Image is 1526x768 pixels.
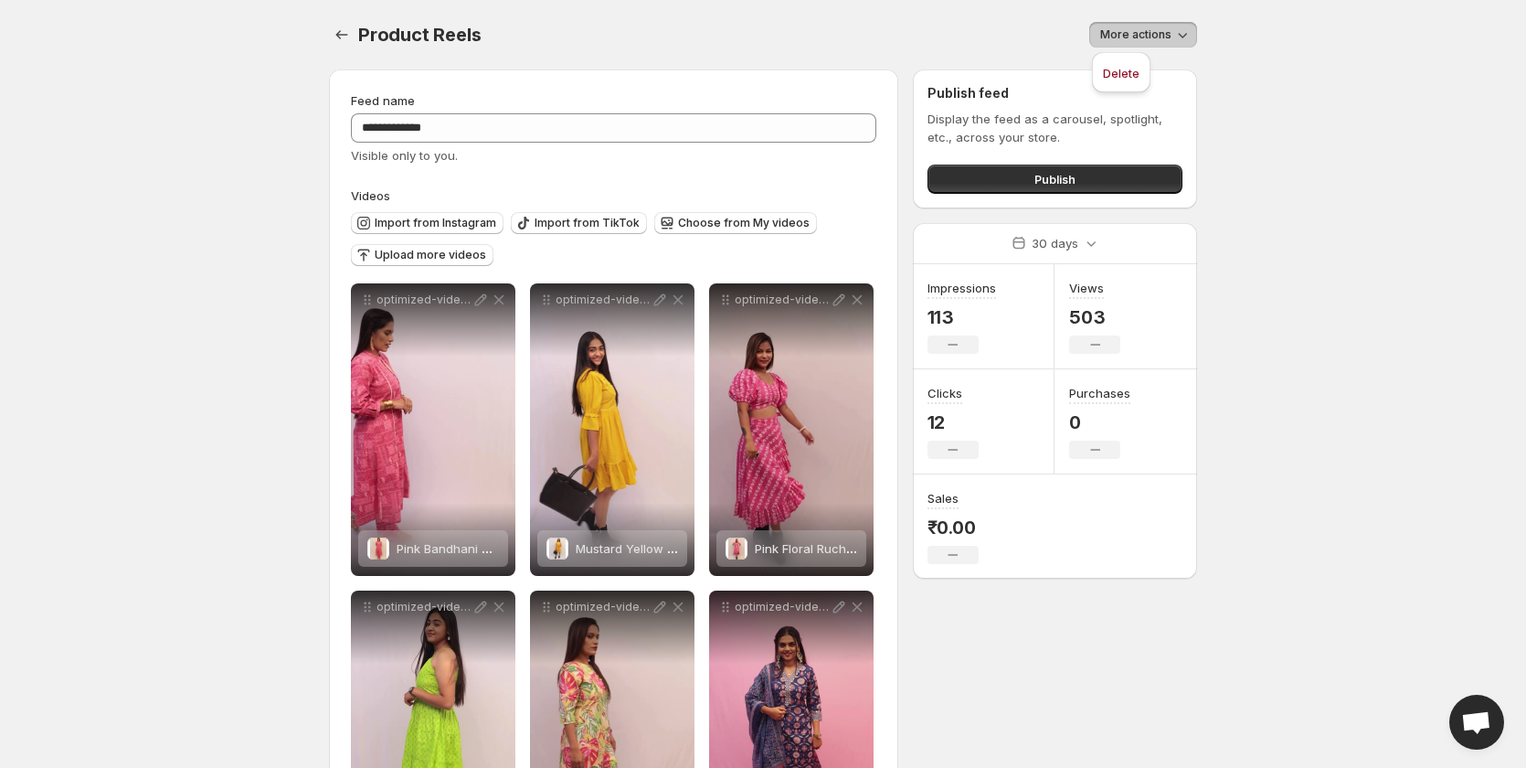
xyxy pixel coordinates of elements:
span: Mustard Yellow Embroidered Tiered Dress [576,541,817,556]
p: optimized-video 43 [376,293,472,307]
button: Import from Instagram [351,212,503,234]
button: Settings [329,22,355,48]
button: More actions [1089,22,1197,48]
p: 113 [927,306,996,328]
p: Display the feed as a carousel, spotlight, etc., across your store. [927,110,1182,146]
h3: Sales [927,489,959,507]
div: optimized-video 4Pink Floral Ruched Crop Top With Asymmetrical Ruffle SkirtPink Floral Ruched Cro... [709,283,874,576]
button: Choose from My videos [654,212,817,234]
button: Upload more videos [351,244,493,266]
button: Import from TikTok [511,212,647,234]
h3: Views [1069,279,1104,297]
div: optimized-video 17Mustard Yellow Embroidered Tiered DressMustard Yellow Embroidered Tiered Dress [530,283,694,576]
span: Import from TikTok [535,216,640,230]
h3: Clicks [927,384,962,402]
span: Choose from My videos [678,216,810,230]
span: Pink Floral Ruched Crop Top With Asymmetrical Ruffle Skirt [755,541,1093,556]
span: Visible only to you. [351,148,458,163]
p: ₹0.00 [927,517,979,539]
p: optimized-video 38 [376,600,472,614]
span: Delete [1103,66,1139,80]
p: optimized-video 17 [556,293,651,307]
span: Product Reels [358,24,481,46]
h2: Publish feed [927,84,1182,102]
h3: Purchases [1069,384,1130,402]
span: Videos [351,188,390,203]
span: Upload more videos [375,248,486,262]
button: Publish [927,165,1182,194]
button: Delete feed [1097,58,1145,87]
span: Import from Instagram [375,216,496,230]
p: optimized-video 4 [735,293,830,307]
p: optimized-video 21 [556,600,651,614]
p: optimized-video 2 [735,600,830,614]
p: 30 days [1032,234,1078,252]
p: 0 [1069,411,1130,433]
p: 12 [927,411,979,433]
p: 503 [1069,306,1120,328]
h3: Impressions [927,279,996,297]
span: Feed name [351,93,415,108]
div: Open chat [1449,695,1504,750]
span: Publish [1034,170,1076,188]
span: Pink Bandhani Print Festive Kurta Set [397,541,607,556]
span: More actions [1100,27,1171,42]
div: optimized-video 43Pink Bandhani Print Festive Kurta SetPink Bandhani Print Festive Kurta Set [351,283,515,576]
